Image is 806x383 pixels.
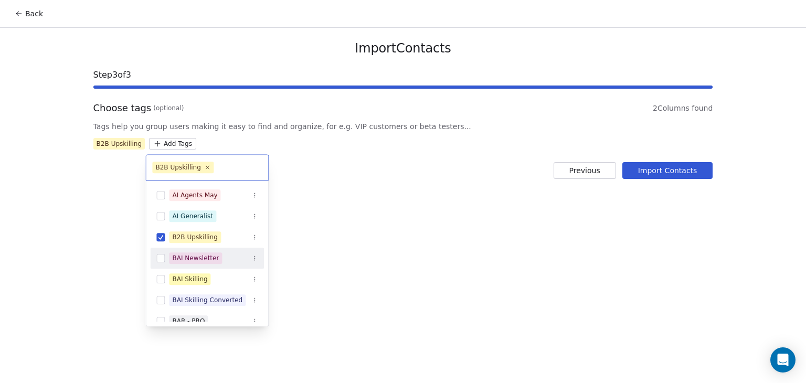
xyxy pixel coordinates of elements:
[172,274,207,284] div: BAI Skilling
[172,295,242,305] div: BAI Skilling Converted
[172,232,218,242] div: B2B Upskilling
[172,211,213,221] div: AI Generalist
[172,316,205,326] div: BAR - PRO
[155,163,201,172] div: B2B Upskilling
[172,190,217,200] div: AI Agents May
[172,253,219,263] div: BAI Newsletter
